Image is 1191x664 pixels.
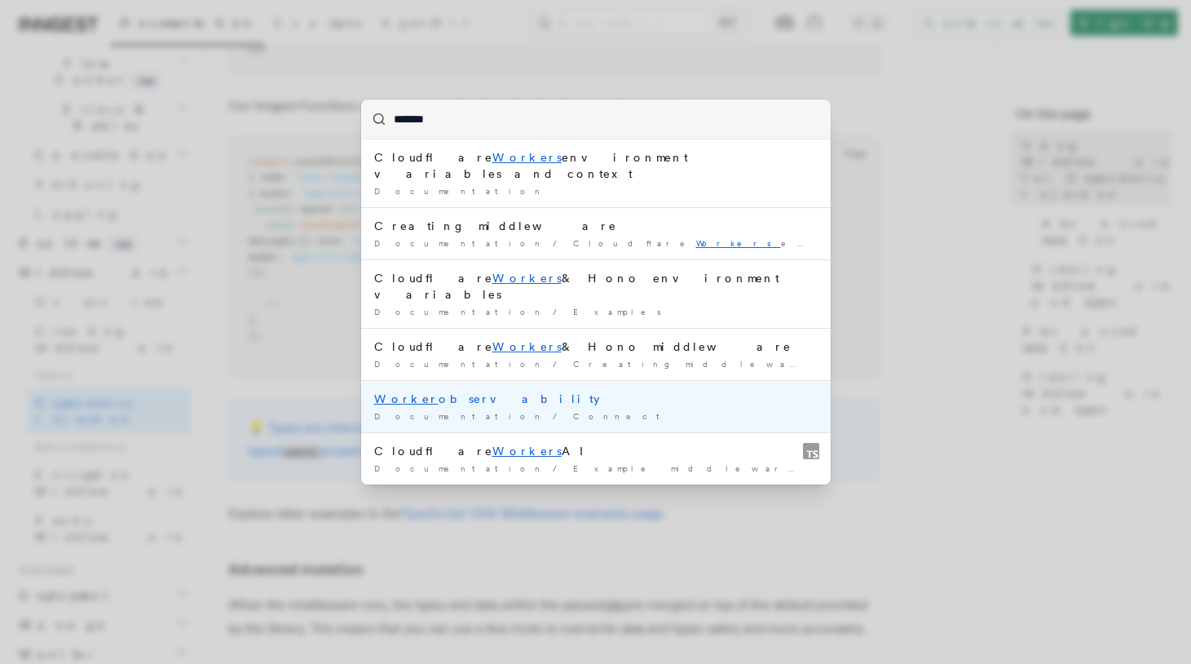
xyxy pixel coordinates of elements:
[374,392,439,405] mark: Worker
[374,149,818,182] div: Cloudflare environment variables and context
[573,411,670,421] span: Connect
[553,411,567,421] span: /
[492,272,562,285] mark: Workers
[492,445,562,458] mark: Workers
[374,443,818,459] div: Cloudflare AI
[573,359,819,369] span: Creating middleware
[573,307,671,317] span: Examples
[553,463,567,473] span: /
[374,391,818,407] div: observability
[374,339,818,355] div: Cloudflare & Hono middleware
[492,151,562,164] mark: Workers
[374,186,546,196] span: Documentation
[374,411,546,421] span: Documentation
[374,463,546,473] span: Documentation
[374,359,546,369] span: Documentation
[492,340,562,353] mark: Workers
[553,307,567,317] span: /
[553,238,567,248] span: /
[573,463,915,473] span: Example middleware v2.0.0+
[374,270,818,303] div: Cloudflare & Hono environment variables
[696,238,781,248] mark: Workers
[374,218,818,234] div: Creating middleware
[374,307,546,317] span: Documentation
[553,359,567,369] span: /
[374,238,546,248] span: Documentation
